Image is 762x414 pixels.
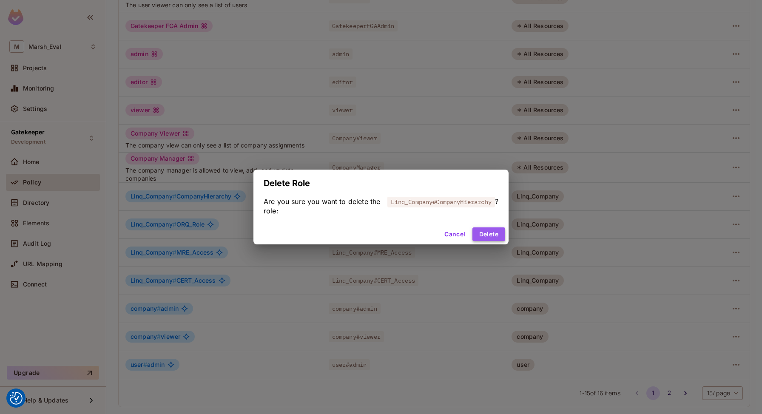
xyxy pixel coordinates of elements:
button: Delete [472,227,505,241]
h2: Delete Role [253,170,509,197]
button: Cancel [441,227,469,241]
img: Revisit consent button [10,392,23,405]
button: Consent Preferences [10,392,23,405]
span: Are you sure you want to delete the role: ? [264,197,498,216]
span: Linq_Company#CompanyHierarchy [387,196,495,207]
